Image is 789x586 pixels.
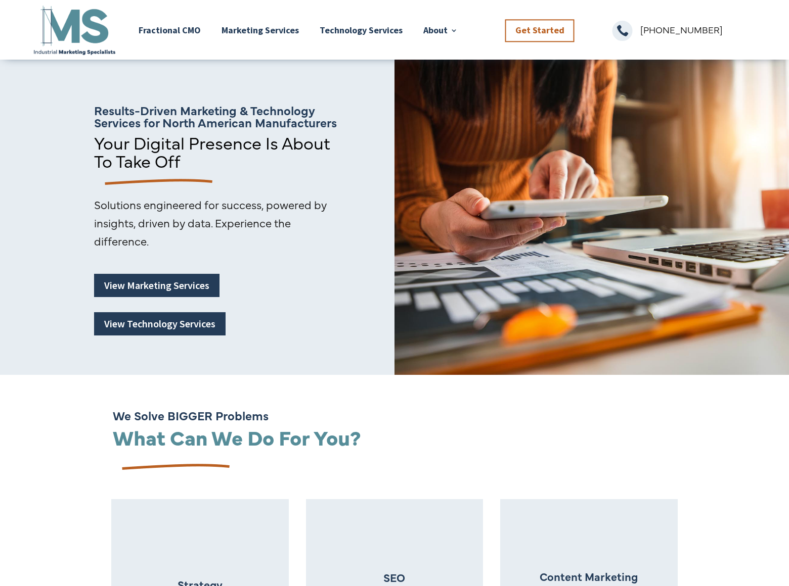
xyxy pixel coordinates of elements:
a: View Technology Services [94,312,226,335]
a: View Marketing Services [94,274,220,297]
h2: What Can We Do For You? [113,426,664,452]
a: Get Started [505,19,575,42]
a: Fractional CMO [139,4,201,57]
img: underline [111,455,234,480]
span: Content Marketing [540,568,638,584]
p: Solutions engineered for success, powered by insights, driven by data. Experience the difference. [94,196,332,250]
a: About [423,4,458,57]
img: underline [94,170,216,196]
p: Your Digital Presence Is About To Take Off [94,133,337,170]
h5: Results-Driven Marketing & Technology Services for North American Manufacturers [94,104,337,133]
a: Marketing Services [222,4,299,57]
span:  [612,21,633,41]
h5: We Solve BIGGER Problems [113,409,664,426]
p: [PHONE_NUMBER] [640,21,758,39]
a: Technology Services [320,4,403,57]
span: SEO [383,569,405,585]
